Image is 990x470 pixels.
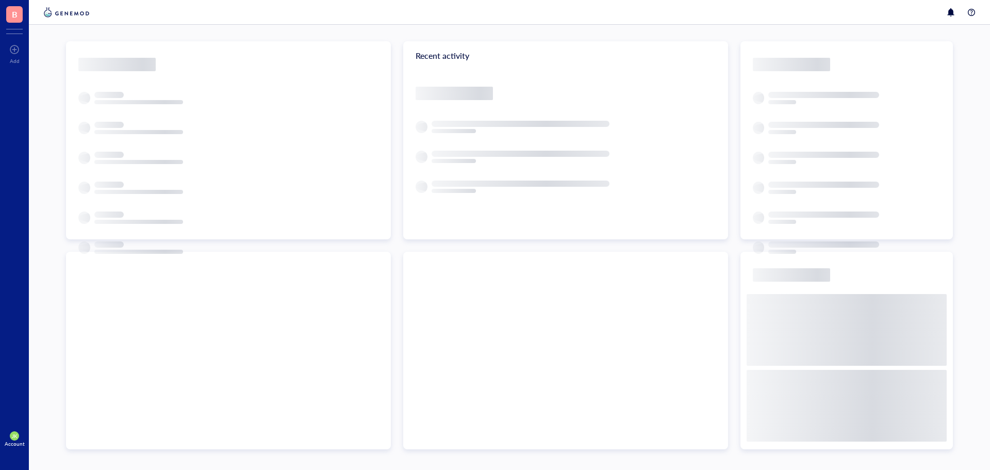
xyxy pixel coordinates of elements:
[12,433,18,439] span: JK
[10,58,20,64] div: Add
[12,8,18,21] span: B
[403,41,728,70] div: Recent activity
[5,441,25,447] div: Account
[41,6,92,19] img: genemod-logo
